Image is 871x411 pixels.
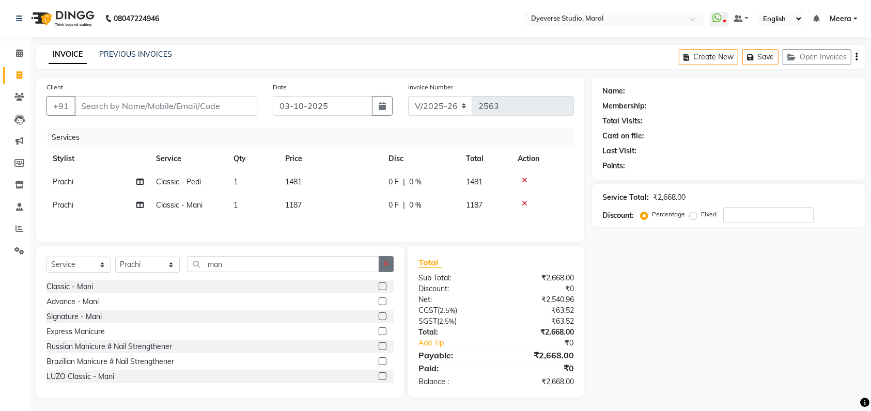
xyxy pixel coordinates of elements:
th: Qty [227,147,279,170]
span: | [403,200,405,211]
div: Brazilian Manicure # Nail Strengthener [46,356,174,367]
button: Save [742,49,779,65]
label: Invoice Number [408,83,453,92]
a: INVOICE [49,45,87,64]
a: Add Tip [411,338,510,349]
span: 0 F [388,200,399,211]
span: 1187 [466,200,483,210]
span: Prachi [53,200,73,210]
div: ₹0 [510,338,582,349]
th: Service [150,147,227,170]
span: 1 [234,200,238,210]
span: 1481 [466,177,483,186]
div: ₹0 [496,283,581,294]
div: Classic - Mani [46,281,93,292]
input: Search by Name/Mobile/Email/Code [74,96,257,116]
div: LUZO Classic - Mani [46,371,114,382]
div: Balance : [411,376,496,387]
th: Stylist [46,147,150,170]
div: ( ) [411,316,496,327]
div: Total: [411,327,496,338]
div: ₹2,668.00 [654,192,686,203]
th: Price [279,147,382,170]
input: Search or Scan [188,256,379,272]
span: 2.5% [440,306,455,314]
span: Classic - Mani [156,200,203,210]
div: Points: [602,161,626,171]
label: Fixed [702,210,717,219]
button: +91 [46,96,75,116]
label: Client [46,83,63,92]
div: Sub Total: [411,273,496,283]
span: 0 % [409,177,422,187]
img: logo [26,4,97,33]
div: ₹2,668.00 [496,376,581,387]
span: Meera [830,13,851,24]
span: 0 F [388,177,399,187]
div: Membership: [602,101,647,112]
div: ₹63.52 [496,305,581,316]
div: Signature - Mani [46,311,102,322]
span: Prachi [53,177,73,186]
span: Total [418,257,442,268]
span: | [403,177,405,187]
div: Discount: [602,210,634,221]
div: Advance - Mani [46,296,99,307]
span: 1187 [285,200,302,210]
th: Total [460,147,511,170]
div: Card on file: [602,131,645,141]
div: Russian Manicure # Nail Strengthener [46,341,172,352]
b: 08047224946 [114,4,159,33]
span: Classic - Pedi [156,177,201,186]
div: Paid: [411,362,496,374]
div: ( ) [411,305,496,316]
th: Disc [382,147,460,170]
div: Net: [411,294,496,305]
a: PREVIOUS INVOICES [99,50,172,59]
div: Name: [602,86,626,97]
div: Service Total: [602,192,649,203]
span: SGST [418,317,437,326]
span: 1 [234,177,238,186]
label: Percentage [652,210,686,219]
div: Discount: [411,283,496,294]
div: ₹2,668.00 [496,349,581,361]
span: 2.5% [439,317,455,325]
div: ₹0 [496,362,581,374]
th: Action [511,147,574,170]
div: ₹63.52 [496,316,581,327]
button: Open Invoices [783,49,851,65]
div: Last Visit: [602,146,637,156]
div: ₹2,668.00 [496,273,581,283]
span: 1481 [285,177,302,186]
span: 0 % [409,200,422,211]
div: Payable: [411,349,496,361]
span: CGST [418,306,438,315]
div: ₹2,540.96 [496,294,581,305]
div: Express Manicure [46,326,105,337]
button: Create New [679,49,738,65]
div: ₹2,668.00 [496,327,581,338]
div: Total Visits: [602,116,643,127]
div: Services [48,128,582,147]
label: Date [273,83,287,92]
